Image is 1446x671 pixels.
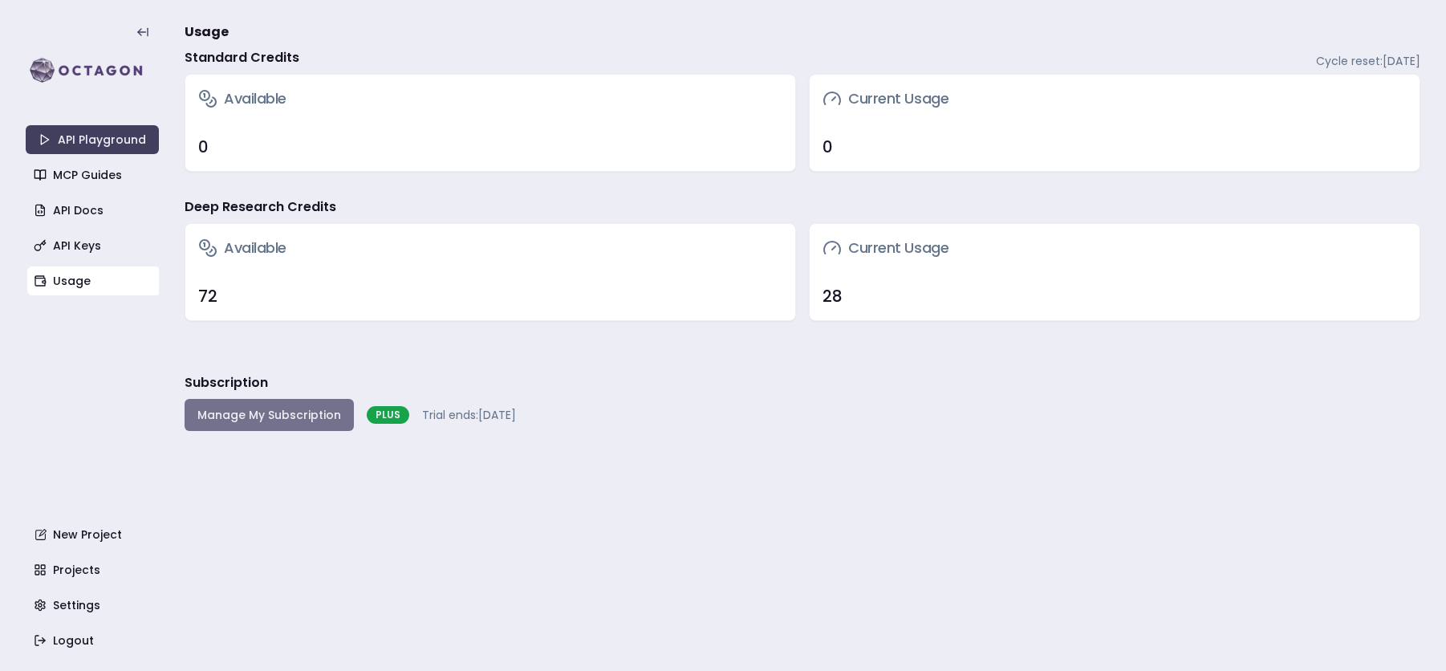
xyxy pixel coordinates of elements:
[27,196,160,225] a: API Docs
[185,399,354,431] button: Manage My Subscription
[823,285,1407,307] div: 28
[27,231,160,260] a: API Keys
[27,161,160,189] a: MCP Guides
[198,285,782,307] div: 72
[198,87,286,110] h3: Available
[27,591,160,620] a: Settings
[185,373,268,392] h3: Subscription
[27,266,160,295] a: Usage
[185,48,299,67] h4: Standard Credits
[823,237,948,259] h3: Current Usage
[185,197,336,217] h4: Deep Research Credits
[185,22,229,42] span: Usage
[1316,53,1420,69] span: Cycle reset: [DATE]
[27,626,160,655] a: Logout
[27,520,160,549] a: New Project
[198,237,286,259] h3: Available
[27,555,160,584] a: Projects
[26,125,159,154] a: API Playground
[422,407,516,423] span: Trial ends: [DATE]
[823,136,1407,158] div: 0
[198,136,782,158] div: 0
[823,87,948,110] h3: Current Usage
[26,55,159,87] img: logo-rect-yK7x_WSZ.svg
[367,406,409,424] div: PLUS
